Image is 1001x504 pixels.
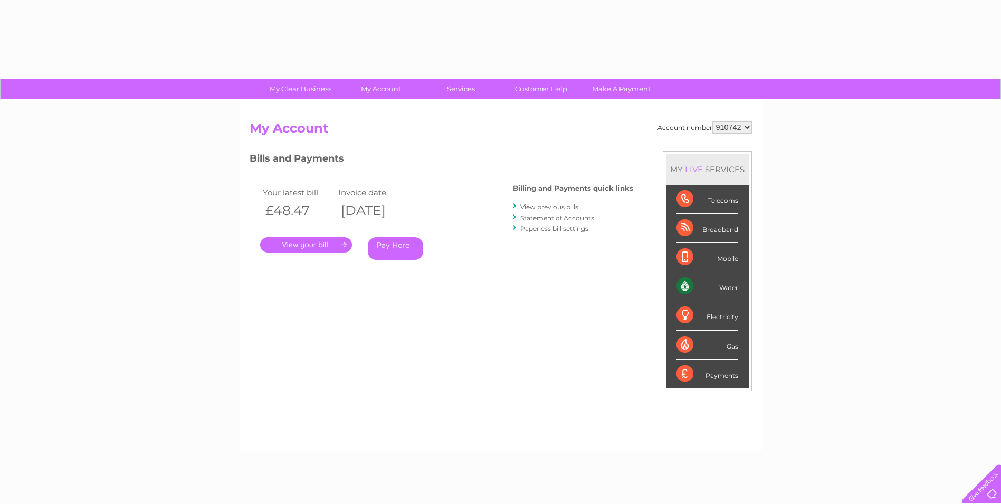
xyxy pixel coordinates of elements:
[250,121,752,141] h2: My Account
[513,184,633,192] h4: Billing and Payments quick links
[676,360,738,388] div: Payments
[676,243,738,272] div: Mobile
[666,154,749,184] div: MY SERVICES
[260,237,352,253] a: .
[520,214,594,222] a: Statement of Accounts
[578,79,665,99] a: Make A Payment
[368,237,423,260] a: Pay Here
[676,185,738,214] div: Telecoms
[250,151,633,170] h3: Bills and Payments
[676,214,738,243] div: Broadband
[676,272,738,301] div: Water
[337,79,424,99] a: My Account
[520,225,588,232] a: Paperless bill settings
[683,164,705,174] div: LIVE
[336,200,412,221] th: [DATE]
[260,200,336,221] th: £48.47
[417,79,504,99] a: Services
[676,301,738,330] div: Electricity
[336,185,412,200] td: Invoice date
[260,185,336,200] td: Your latest bill
[676,331,738,360] div: Gas
[257,79,344,99] a: My Clear Business
[657,121,752,134] div: Account number
[520,203,578,211] a: View previous bills
[498,79,585,99] a: Customer Help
